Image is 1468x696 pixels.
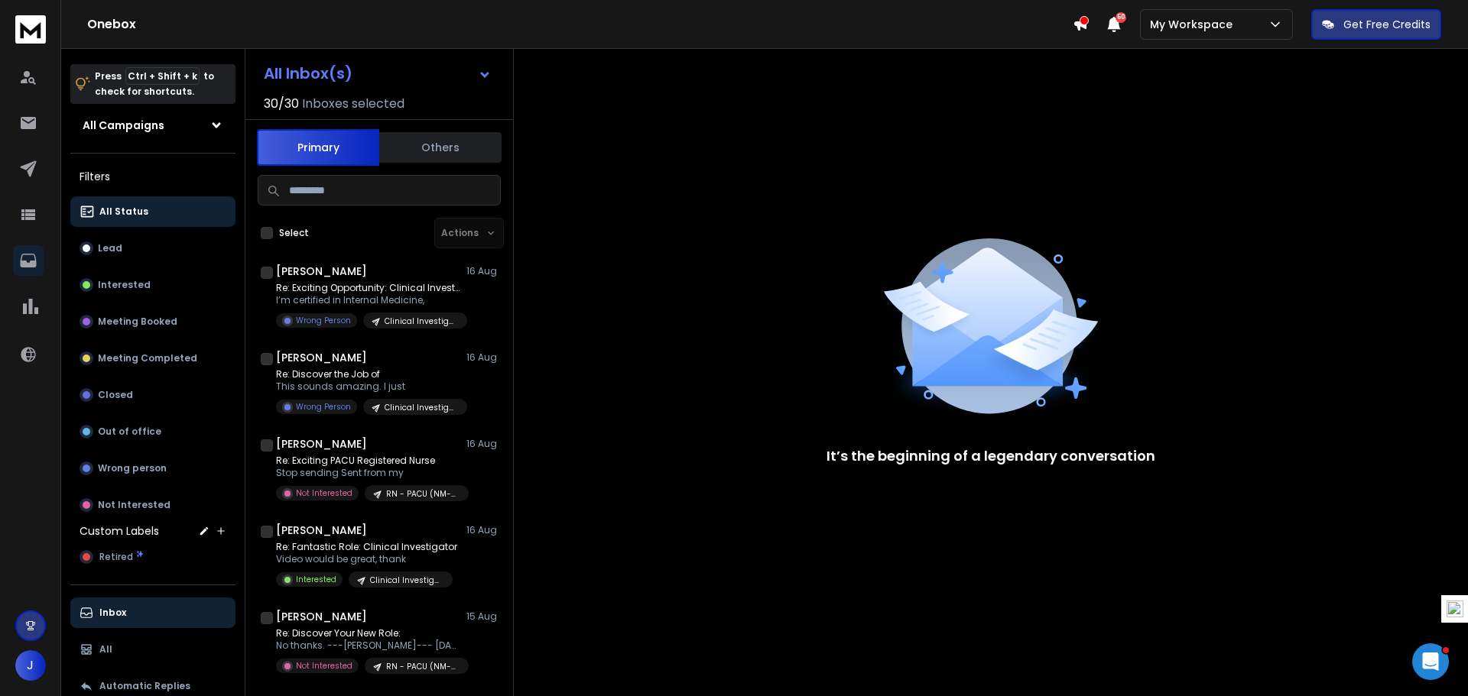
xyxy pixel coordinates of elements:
[125,67,200,85] span: Ctrl + Shift + k
[87,15,1073,34] h1: Onebox
[1150,17,1239,32] p: My Workspace
[276,553,457,565] p: Video would be great, thank
[370,575,443,586] p: Clinical Investigator - [MEDICAL_DATA] Oncology (MA-1117)
[98,242,122,254] p: Lead
[1412,643,1449,680] iframe: Intercom live chat
[98,316,177,328] p: Meeting Booked
[252,58,504,89] button: All Inbox(s)
[70,597,235,628] button: Inbox
[70,306,235,337] button: Meeting Booked
[70,233,235,264] button: Lead
[276,609,367,624] h1: [PERSON_NAME]
[70,416,235,447] button: Out of office
[83,118,164,133] h1: All Campaigns
[276,380,460,393] p: This sounds amazing. I just
[70,634,235,665] button: All
[1311,9,1441,40] button: Get Free Credits
[385,316,458,327] p: Clinical Investigator - [MEDICAL_DATA] Oncology (MA-1117)
[276,294,460,306] p: I’m certified in Internal Medicine,
[466,438,501,450] p: 16 Aug
[99,206,148,218] p: All Status
[276,639,460,652] p: No thanks. ---[PERSON_NAME]--- [DATE],
[70,380,235,410] button: Closed
[386,661,460,672] p: RN - PACU (NM-0003)
[276,282,460,294] p: Re: Exciting Opportunity: Clinical Investigator
[296,315,351,326] p: Wrong Person
[385,402,458,413] p: Clinical Investigator - [MEDICAL_DATA] Oncology (MA-1117)
[99,643,112,656] p: All
[70,542,235,572] button: Retired
[98,462,167,474] p: Wrong person
[70,490,235,520] button: Not Interested
[386,488,460,500] p: RN - PACU (NM-0003)
[99,680,190,692] p: Automatic Replies
[276,455,460,467] p: Re: Exciting PACU Registered Nurse
[379,131,502,164] button: Others
[276,541,457,553] p: Re: Fantastic Role: Clinical Investigator
[276,467,460,479] p: Stop sending Sent from my
[95,69,214,99] p: Press to check for shortcuts.
[70,453,235,484] button: Wrong person
[15,650,46,681] button: J
[296,401,351,413] p: Wrong Person
[70,343,235,374] button: Meeting Completed
[466,351,501,364] p: 16 Aug
[296,660,352,672] p: Not Interested
[276,436,367,452] h1: [PERSON_NAME]
[302,95,404,113] h3: Inboxes selected
[466,610,501,623] p: 15 Aug
[70,166,235,187] h3: Filters
[98,426,161,438] p: Out of office
[15,15,46,44] img: logo
[264,95,299,113] span: 30 / 30
[466,524,501,536] p: 16 Aug
[276,350,367,365] h1: [PERSON_NAME]
[276,523,367,538] h1: [PERSON_NAME]
[98,352,197,364] p: Meeting Completed
[276,368,460,380] p: Re: Discover the Job of
[70,270,235,300] button: Interested
[276,264,367,279] h1: [PERSON_NAME]
[99,607,126,619] p: Inbox
[264,66,352,81] h1: All Inbox(s)
[827,445,1155,467] p: It’s the beginning of a legendary conversation
[296,487,352,499] p: Not Interested
[80,523,159,539] h3: Custom Labels
[279,227,309,239] label: Select
[99,551,133,563] span: Retired
[70,110,235,141] button: All Campaigns
[1343,17,1431,32] p: Get Free Credits
[296,574,336,585] p: Interested
[466,265,501,277] p: 16 Aug
[98,389,133,401] p: Closed
[98,279,151,291] p: Interested
[98,499,171,511] p: Not Interested
[257,129,379,166] button: Primary
[1116,12,1126,23] span: 50
[276,627,460,639] p: Re: Discover Your New Role:
[70,196,235,227] button: All Status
